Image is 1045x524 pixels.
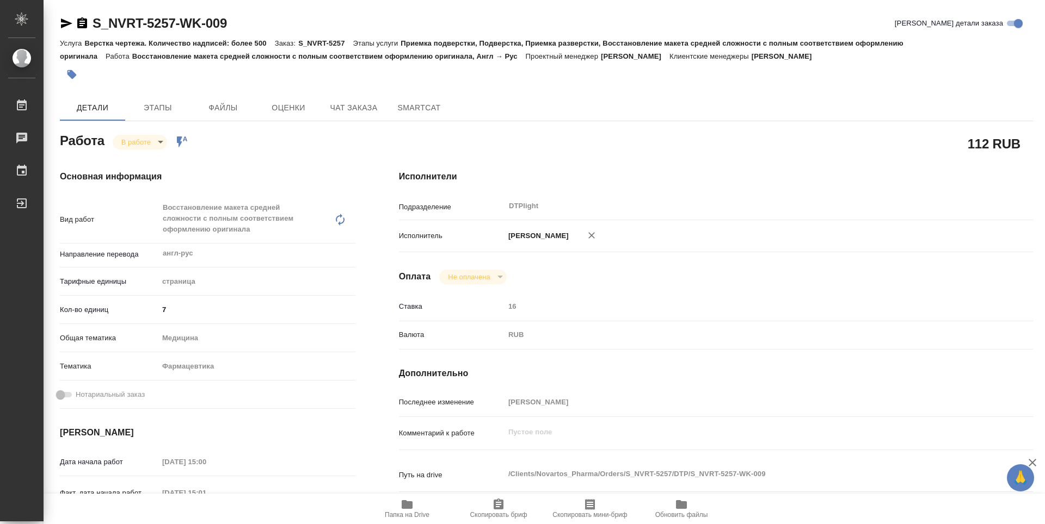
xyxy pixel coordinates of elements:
span: SmartCat [393,101,445,115]
h4: [PERSON_NAME] [60,426,355,439]
span: Этапы [132,101,184,115]
input: ✎ Введи что-нибудь [158,302,355,317]
p: Валюта [399,329,505,340]
p: Восстановление макета средней сложности с полным соответствием оформлению оригинала, Англ → Рус [132,52,526,60]
span: Обновить файлы [655,511,708,519]
p: Тарифные единицы [60,276,158,287]
p: Путь на drive [399,470,505,481]
span: Чат заказа [328,101,380,115]
p: Услуга [60,39,84,47]
div: В работе [439,270,506,284]
div: Фармацевтика [158,357,355,376]
span: Оценки [262,101,315,115]
div: Медицина [158,329,355,347]
p: Приемка подверстки, Подверстка, Приемка разверстки, Восстановление макета средней сложности с пол... [60,39,903,60]
p: Верстка чертежа. Количество надписей: более 500 [84,39,274,47]
p: Этапы услуги [353,39,401,47]
p: Дата начала работ [60,457,158,467]
p: Исполнитель [399,230,505,241]
span: Детали [66,101,119,115]
span: Скопировать мини-бриф [552,511,627,519]
button: Обновить файлы [636,494,727,524]
p: Общая тематика [60,333,158,344]
span: [PERSON_NAME] детали заказа [895,18,1003,29]
a: S_NVRT-5257-WK-009 [93,16,227,30]
button: Добавить тэг [60,63,84,86]
span: 🙏 [1011,466,1030,489]
p: Заказ: [275,39,298,47]
p: Ставка [399,301,505,312]
div: RUB [505,326,980,344]
p: [PERSON_NAME] [752,52,820,60]
p: Последнее изменение [399,397,505,408]
h4: Оплата [399,270,431,283]
button: Скопировать ссылку для ЯМессенджера [60,17,73,30]
span: Папка на Drive [385,511,429,519]
p: Факт. дата начала работ [60,488,158,498]
h4: Исполнители [399,170,1033,183]
span: Нотариальный заказ [76,389,145,400]
button: Удалить исполнителя [580,223,604,247]
p: S_NVRT-5257 [298,39,353,47]
input: Пустое поле [505,394,980,410]
span: Файлы [197,101,249,115]
button: 🙏 [1007,464,1034,491]
button: В работе [118,138,154,147]
span: Скопировать бриф [470,511,527,519]
h4: Основная информация [60,170,355,183]
button: Скопировать мини-бриф [544,494,636,524]
p: Работа [106,52,132,60]
h2: Работа [60,130,104,149]
button: Скопировать ссылку [76,17,89,30]
p: [PERSON_NAME] [505,230,569,241]
p: Клиентские менеджеры [669,52,752,60]
div: В работе [113,135,167,149]
textarea: /Clients/Novartos_Pharma/Orders/S_NVRT-5257/DTP/S_NVRT-5257-WK-009 [505,465,980,483]
h2: 112 RUB [968,134,1021,153]
h4: Дополнительно [399,367,1033,380]
p: Тематика [60,361,158,372]
button: Не оплачена [445,272,493,282]
p: Кол-во единиц [60,304,158,315]
button: Папка на Drive [361,494,453,524]
button: Скопировать бриф [453,494,544,524]
p: Комментарий к работе [399,428,505,439]
p: Подразделение [399,202,505,213]
input: Пустое поле [505,298,980,314]
div: страница [158,272,355,291]
p: Проектный менеджер [526,52,601,60]
p: [PERSON_NAME] [601,52,669,60]
p: Направление перевода [60,249,158,260]
input: Пустое поле [158,454,254,470]
input: Пустое поле [158,485,254,501]
p: Вид работ [60,214,158,225]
